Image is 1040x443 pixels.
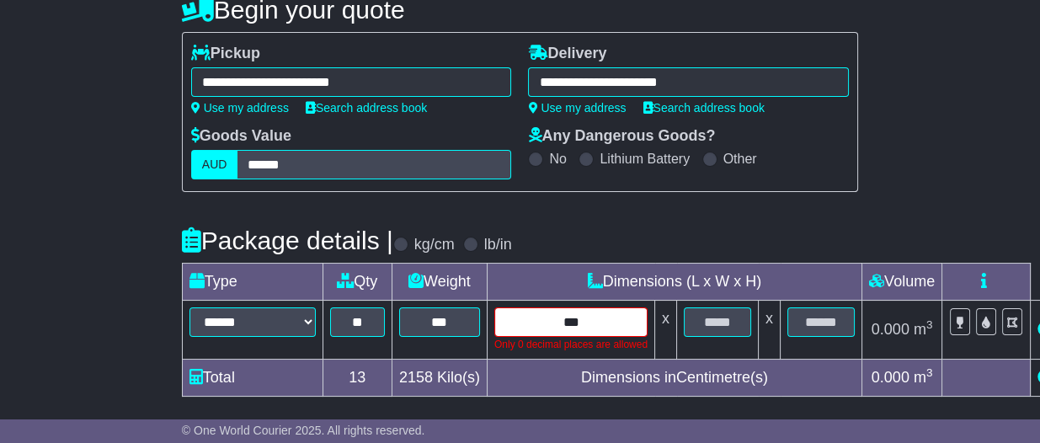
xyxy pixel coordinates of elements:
span: 2158 [399,369,433,386]
td: Dimensions (L x W x H) [487,264,861,301]
a: Search address book [306,101,427,115]
label: Any Dangerous Goods? [528,127,715,146]
sup: 3 [926,318,933,331]
label: AUD [191,150,238,179]
label: Delivery [528,45,606,63]
label: kg/cm [414,236,455,254]
label: Pickup [191,45,260,63]
label: Goods Value [191,127,291,146]
a: Use my address [191,101,289,115]
td: Dimensions in Centimetre(s) [487,360,861,397]
label: Lithium Battery [600,151,690,167]
a: Search address book [643,101,765,115]
td: x [759,301,781,360]
label: No [549,151,566,167]
td: Weight [392,264,487,301]
sup: 3 [926,366,933,379]
td: Kilo(s) [392,360,487,397]
div: Only 0 decimal places are allowed [494,337,648,352]
td: Qty [323,264,392,301]
span: 0.000 [872,321,909,338]
td: Volume [862,264,942,301]
a: Use my address [528,101,626,115]
td: x [655,301,677,360]
label: lb/in [484,236,512,254]
span: 0.000 [872,369,909,386]
td: Total [182,360,323,397]
span: m [914,321,933,338]
span: m [914,369,933,386]
td: Type [182,264,323,301]
h4: Package details | [182,227,393,254]
span: © One World Courier 2025. All rights reserved. [182,424,425,437]
label: Other [723,151,757,167]
td: 13 [323,360,392,397]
